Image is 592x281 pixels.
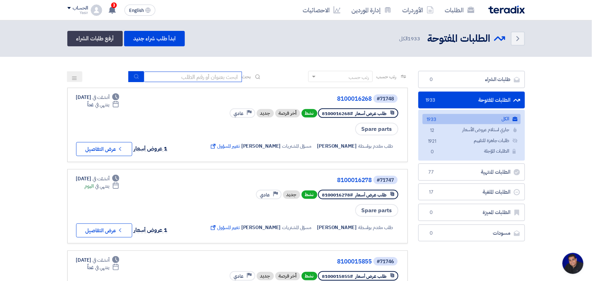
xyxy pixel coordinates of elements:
[358,224,393,231] span: طلب مقدم بواسطة
[125,5,155,16] button: English
[423,136,521,146] a: طلبات جاهزة للتقييم
[242,73,251,80] span: بحث
[241,142,281,150] span: [PERSON_NAME]
[408,35,421,42] span: 1933
[302,109,317,118] span: نشط
[428,32,491,46] h2: الطلبات المفتوحة
[144,72,242,82] input: ابحث بعنوان أو رقم الطلب
[93,94,109,101] span: أنشئت في
[376,73,396,80] span: رتب حسب
[427,230,436,237] span: 0
[428,127,437,134] span: 12
[439,2,480,18] a: الطلبات
[232,259,372,265] a: 8100015855
[418,204,525,221] a: الطلبات المميزة0
[427,169,436,176] span: 77
[95,101,109,108] span: ينتهي في
[87,264,119,271] div: غداً
[76,256,120,264] div: [DATE]
[302,272,317,280] span: نشط
[297,2,346,18] a: الاحصائيات
[418,92,525,109] a: الطلبات المفتوحة1933
[322,273,353,280] span: #8100015855
[322,110,353,117] span: #8100016268
[67,11,88,15] div: Yasir
[241,224,281,231] span: [PERSON_NAME]
[355,204,398,217] span: Spare parts
[423,125,521,135] a: جاري استلام عروض الأسعار
[275,272,300,280] div: أخر فرصة
[257,272,274,280] div: جديد
[87,101,119,108] div: غداً
[232,96,372,102] a: 8100016268
[76,94,120,101] div: [DATE]
[67,31,123,46] a: أرفع طلبات الشراء
[418,71,525,88] a: طلبات الشراء0
[209,224,240,231] span: تغيير المسؤول
[427,189,436,196] span: 17
[257,109,274,118] div: جديد
[129,8,144,13] span: English
[397,2,439,18] a: الأوردرات
[93,175,109,182] span: أنشئت في
[76,142,132,156] button: عرض التفاصيل
[428,148,437,156] span: 0
[418,183,525,201] a: الطلبات الملغية17
[427,76,436,83] span: 0
[427,97,436,104] span: 1933
[76,175,120,182] div: [DATE]
[260,192,270,198] span: عادي
[124,31,185,46] a: ابدأ طلب شراء جديد
[275,109,300,118] div: أخر فرصة
[423,114,521,124] a: الكل
[322,192,353,198] span: #8100016278
[356,273,387,280] span: طلب عرض أسعار
[283,190,300,199] div: جديد
[563,253,584,274] div: Open chat
[93,256,109,264] span: أنشئت في
[489,6,525,14] img: Teradix logo
[355,123,398,135] span: Spare parts
[95,182,109,190] span: ينتهي في
[282,142,312,150] span: مسؤل المشتريات
[134,226,168,234] span: 1 عروض أسعار
[73,5,88,11] div: الحساب
[418,225,525,242] a: مسودات0
[317,142,357,150] span: [PERSON_NAME]
[356,110,387,117] span: طلب عرض أسعار
[346,2,397,18] a: إدارة الموردين
[377,259,394,264] div: #71746
[234,110,244,117] span: عادي
[209,142,240,150] span: تغيير المسؤول
[427,209,436,216] span: 0
[134,145,168,153] span: 1 عروض أسعار
[423,146,521,156] a: الطلبات المؤجلة
[76,223,132,237] button: عرض التفاصيل
[349,74,369,81] div: رتب حسب
[428,116,437,123] span: 1933
[111,2,117,8] span: 3
[85,182,119,190] div: اليوم
[91,5,102,16] img: profile_test.png
[428,138,437,145] span: 1921
[399,35,422,43] span: الكل
[232,177,372,183] a: 8100016278
[418,163,525,181] a: الطلبات المنتهية77
[234,273,244,280] span: عادي
[302,190,317,199] span: نشط
[377,96,394,101] div: #71748
[317,224,357,231] span: [PERSON_NAME]
[95,264,109,271] span: ينتهي في
[356,192,387,198] span: طلب عرض أسعار
[358,142,393,150] span: طلب مقدم بواسطة
[377,178,394,183] div: #71747
[282,224,312,231] span: مسؤل المشتريات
